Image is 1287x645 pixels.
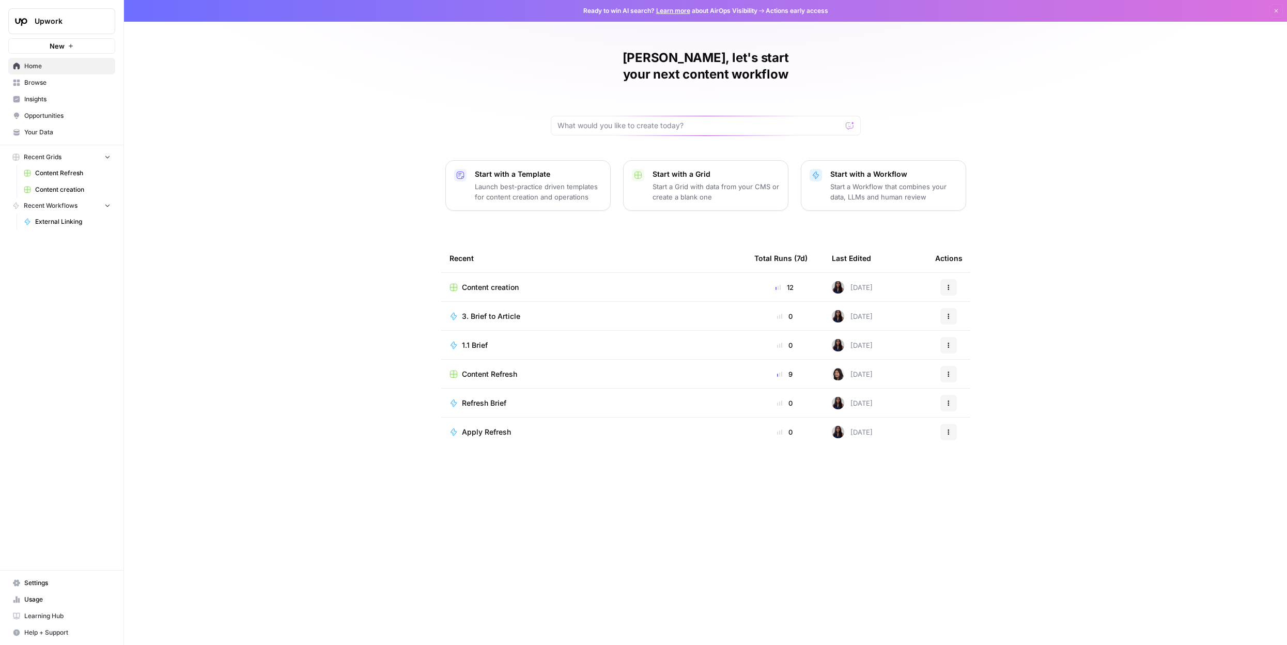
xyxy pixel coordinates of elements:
div: [DATE] [832,310,873,323]
span: Ready to win AI search? about AirOps Visibility [583,6,757,16]
span: Actions early access [766,6,828,16]
a: Your Data [8,124,115,141]
a: Content creation [19,181,115,198]
a: Home [8,58,115,74]
span: Opportunities [24,111,111,120]
button: Start with a TemplateLaunch best-practice driven templates for content creation and operations [445,160,611,211]
p: Start with a Grid [653,169,780,179]
div: Last Edited [832,244,871,272]
a: 3. Brief to Article [449,311,738,321]
h1: [PERSON_NAME], let's start your next content workflow [551,50,861,83]
button: Help + Support [8,624,115,641]
a: Browse [8,74,115,91]
a: Content Refresh [449,369,738,379]
span: Recent Grids [24,152,61,162]
div: 12 [754,282,815,293]
button: Recent Grids [8,149,115,165]
span: Usage [24,595,111,604]
a: Learn more [656,7,690,14]
input: What would you like to create today? [557,120,842,131]
p: Start with a Workflow [830,169,957,179]
span: Content Refresh [35,168,111,178]
span: Content creation [462,282,519,293]
div: 0 [754,340,815,350]
span: Learning Hub [24,611,111,621]
img: Upwork Logo [12,12,30,30]
p: Launch best-practice driven templates for content creation and operations [475,181,602,202]
span: Settings [24,578,111,588]
span: Apply Refresh [462,427,511,437]
a: Insights [8,91,115,108]
span: Content Refresh [462,369,517,379]
img: rox323kbkgutb4wcij4krxobkpon [832,281,844,294]
div: 0 [754,311,815,321]
img: bh1y01wgunjnc3xrcwwm96ji0erm [832,368,844,380]
div: Recent [449,244,738,272]
button: Workspace: Upwork [8,8,115,34]
button: Start with a GridStart a Grid with data from your CMS or create a blank one [623,160,788,211]
img: rox323kbkgutb4wcij4krxobkpon [832,426,844,438]
a: Apply Refresh [449,427,738,437]
span: Upwork [35,16,97,26]
img: rox323kbkgutb4wcij4krxobkpon [832,339,844,351]
span: Content creation [35,185,111,194]
img: rox323kbkgutb4wcij4krxobkpon [832,310,844,323]
p: Start with a Template [475,169,602,179]
span: 3. Brief to Article [462,311,520,321]
button: New [8,38,115,54]
span: Recent Workflows [24,201,77,210]
div: 0 [754,398,815,408]
div: 9 [754,369,815,379]
span: Refresh Brief [462,398,506,408]
span: Insights [24,95,111,104]
a: External Linking [19,213,115,230]
a: Opportunities [8,108,115,124]
span: Browse [24,78,111,87]
div: 0 [754,427,815,437]
a: 1.1 Brief [449,340,738,350]
div: [DATE] [832,281,873,294]
span: Help + Support [24,628,111,637]
div: [DATE] [832,426,873,438]
span: 1.1 Brief [462,340,488,350]
span: Your Data [24,128,111,137]
div: Total Runs (7d) [754,244,808,272]
span: External Linking [35,217,111,226]
div: [DATE] [832,368,873,380]
span: Home [24,62,111,71]
div: [DATE] [832,397,873,409]
a: Content Refresh [19,165,115,181]
p: Start a Grid with data from your CMS or create a blank one [653,181,780,202]
span: New [50,41,65,51]
a: Content creation [449,282,738,293]
img: rox323kbkgutb4wcij4krxobkpon [832,397,844,409]
div: [DATE] [832,339,873,351]
a: Learning Hub [8,608,115,624]
a: Usage [8,591,115,608]
a: Refresh Brief [449,398,738,408]
div: Actions [935,244,963,272]
button: Start with a WorkflowStart a Workflow that combines your data, LLMs and human review [801,160,966,211]
a: Settings [8,575,115,591]
button: Recent Workflows [8,198,115,213]
p: Start a Workflow that combines your data, LLMs and human review [830,181,957,202]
